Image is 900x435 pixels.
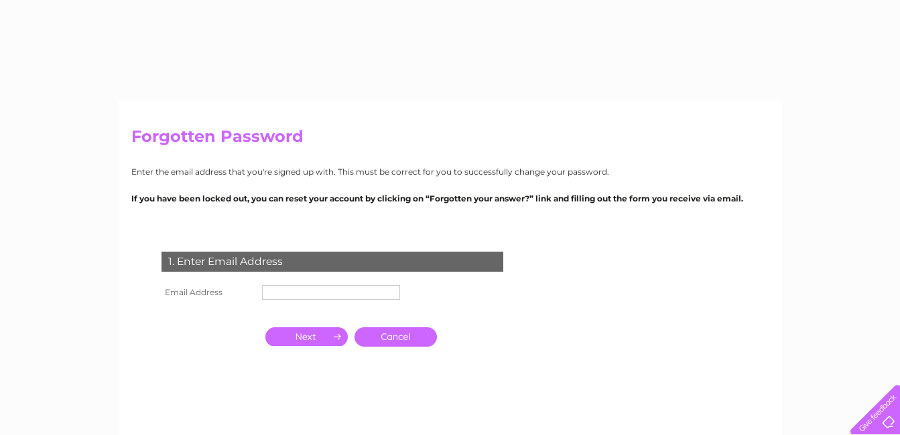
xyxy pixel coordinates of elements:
[131,192,769,205] p: If you have been locked out, you can reset your account by clicking on “Forgotten your answer?” l...
[131,165,769,178] p: Enter the email address that you're signed up with. This must be correct for you to successfully ...
[158,282,259,303] th: Email Address
[131,127,769,153] h2: Forgotten Password
[162,252,503,272] div: 1. Enter Email Address
[355,327,437,347] a: Cancel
